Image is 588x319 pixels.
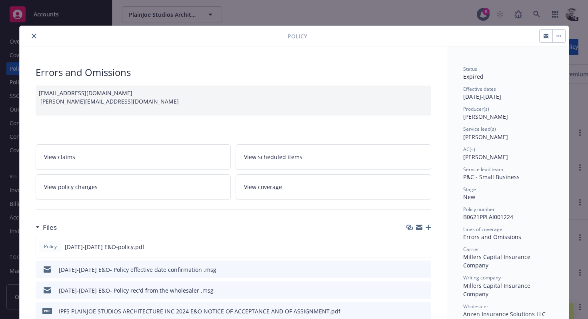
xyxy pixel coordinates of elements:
[463,173,520,181] span: P&C - Small Business
[463,206,495,213] span: Policy number
[463,303,488,310] span: Wholesaler
[463,310,546,318] span: Anzen Insurance Solutions LLC
[463,146,475,153] span: AC(s)
[236,174,431,199] a: View coverage
[463,233,553,241] div: Errors and Omissions
[463,274,501,281] span: Writing company
[59,265,216,274] div: [DATE]-[DATE] E&O- Policy effective date confirmation .msg
[463,246,479,253] span: Carrier
[421,265,428,274] button: preview file
[463,86,496,92] span: Effective dates
[65,243,144,251] span: [DATE]-[DATE] E&O-policy.pdf
[244,183,282,191] span: View coverage
[463,153,508,161] span: [PERSON_NAME]
[29,31,39,41] button: close
[463,253,532,269] span: Millers Capital Insurance Company
[463,86,553,101] div: [DATE] - [DATE]
[43,222,57,233] h3: Files
[42,243,58,250] span: Policy
[36,174,231,199] a: View policy changes
[408,286,414,295] button: download file
[36,222,57,233] div: Files
[36,144,231,169] a: View claims
[36,86,431,116] div: [EMAIL_ADDRESS][DOMAIN_NAME] [PERSON_NAME][EMAIL_ADDRESS][DOMAIN_NAME]
[421,286,428,295] button: preview file
[408,265,414,274] button: download file
[463,166,503,173] span: Service lead team
[463,193,475,201] span: New
[42,308,52,314] span: pdf
[420,243,428,251] button: preview file
[244,153,302,161] span: View scheduled items
[59,286,214,295] div: [DATE]-[DATE] E&O- Policy rec'd from the wholesaler .msg
[36,66,431,79] div: Errors and Omissions
[463,133,508,141] span: [PERSON_NAME]
[463,66,477,72] span: Status
[463,226,502,233] span: Lines of coverage
[463,106,489,112] span: Producer(s)
[463,126,496,132] span: Service lead(s)
[44,183,98,191] span: View policy changes
[463,73,484,80] span: Expired
[463,282,532,298] span: Millers Capital Insurance Company
[288,32,307,40] span: Policy
[463,186,476,193] span: Stage
[463,113,508,120] span: [PERSON_NAME]
[236,144,431,169] a: View scheduled items
[408,243,414,251] button: download file
[421,307,428,315] button: preview file
[59,307,340,315] div: IPFS PLAINJOE STUDIOS ARCHITECTURE INC 2024 E&O NOTICE OF ACCEPTANCE AND OF ASSIGNMENT.pdf
[408,307,414,315] button: download file
[44,153,75,161] span: View claims
[463,213,513,221] span: B0621PPLAI001224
